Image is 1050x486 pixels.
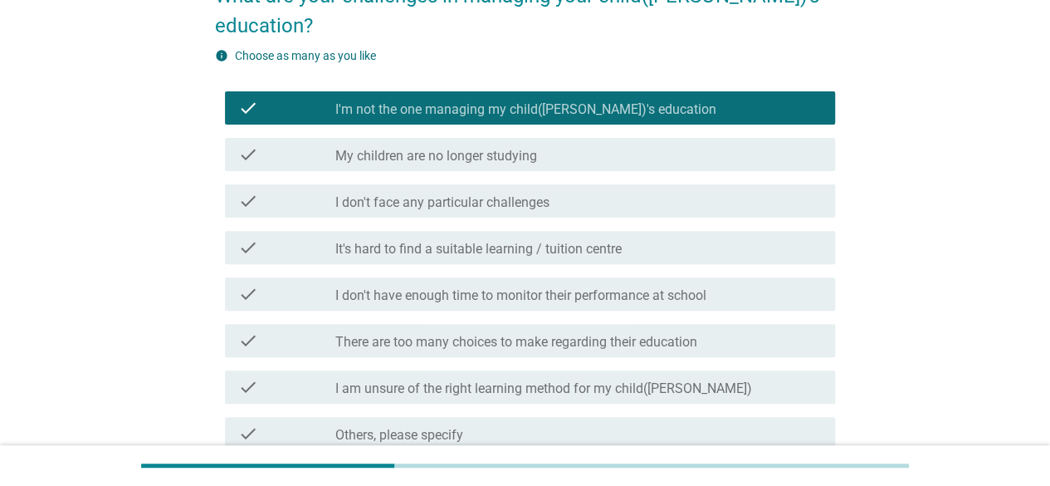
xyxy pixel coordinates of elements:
label: I am unsure of the right learning method for my child([PERSON_NAME]) [335,380,752,397]
label: There are too many choices to make regarding their education [335,334,697,351]
label: Choose as many as you like [235,49,376,62]
i: check [238,284,258,304]
i: check [238,145,258,164]
i: check [238,331,258,351]
label: It's hard to find a suitable learning / tuition centre [335,241,622,258]
i: check [238,424,258,444]
i: check [238,98,258,118]
i: check [238,377,258,397]
i: check [238,238,258,258]
i: info [215,49,228,62]
label: I'm not the one managing my child([PERSON_NAME])'s education [335,101,716,118]
i: check [238,191,258,211]
label: My children are no longer studying [335,148,537,164]
label: Others, please specify [335,427,463,444]
label: I don't face any particular challenges [335,194,549,211]
label: I don't have enough time to monitor their performance at school [335,287,706,304]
